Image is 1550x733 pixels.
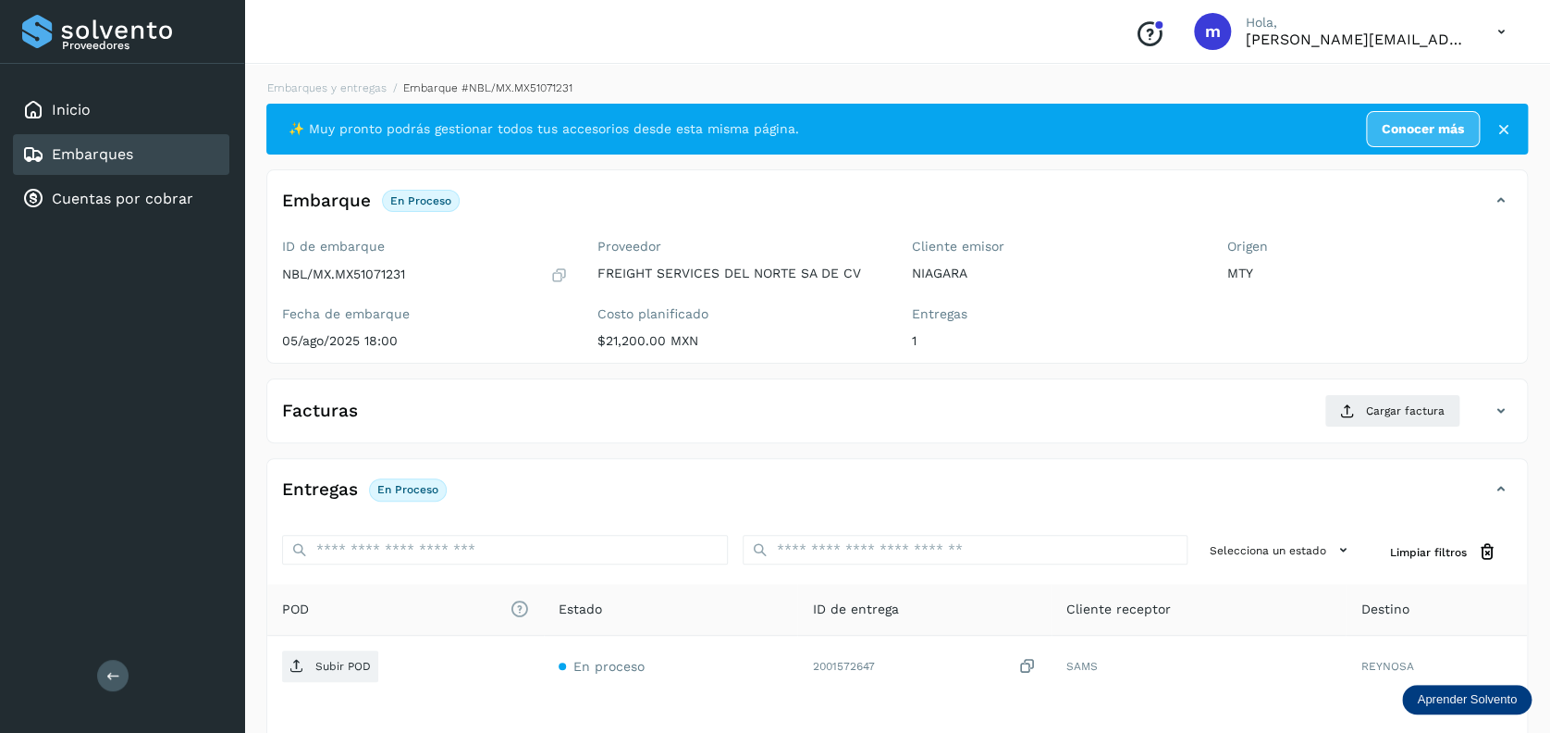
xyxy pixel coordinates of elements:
p: NBL/MX.MX51071231 [282,267,405,282]
label: Proveedor [597,239,883,255]
label: ID de embarque [282,239,568,255]
div: EmbarqueEn proceso [267,185,1527,231]
button: Selecciona un estado [1202,535,1360,565]
label: Origen [1227,239,1513,255]
p: En proceso [377,483,438,496]
p: NIAGARA [912,266,1198,281]
a: Inicio [52,101,91,118]
span: Cliente receptor [1066,600,1171,619]
h4: Embarque [282,191,371,212]
p: Proveedores [62,39,222,52]
p: 1 [912,333,1198,349]
h4: Entregas [282,479,358,501]
p: Subir POD [315,660,371,673]
span: Estado [559,600,602,619]
label: Costo planificado [597,306,883,322]
span: Embarque #NBL/MX.MX51071231 [403,81,572,94]
span: En proceso [573,659,645,674]
button: Subir POD [282,651,378,682]
span: Cargar factura [1366,403,1445,419]
p: En proceso [390,194,451,207]
td: SAMS [1052,636,1347,697]
a: Conocer más [1366,111,1480,147]
p: FREIGHT SERVICES DEL NORTE SA DE CV [597,266,883,281]
p: mariela.santiago@fsdelnorte.com [1246,31,1468,48]
label: Entregas [912,306,1198,322]
div: Inicio [13,90,229,130]
nav: breadcrumb [266,80,1528,96]
a: Embarques [52,145,133,163]
td: REYNOSA [1346,636,1527,697]
label: Cliente emisor [912,239,1198,255]
a: Embarques y entregas [267,81,387,94]
h4: Facturas [282,401,358,422]
p: 05/ago/2025 18:00 [282,333,568,349]
div: 2001572647 [812,657,1037,677]
button: Limpiar filtros [1375,535,1512,569]
span: Destino [1360,600,1409,619]
span: ID de entrega [812,600,898,619]
div: FacturasCargar factura [267,394,1527,442]
span: POD [282,600,529,619]
p: $21,200.00 MXN [597,333,883,349]
p: Aprender Solvento [1417,692,1517,707]
span: ✨ Muy pronto podrás gestionar todos tus accesorios desde esta misma página. [289,119,799,139]
button: Cargar factura [1324,394,1460,428]
div: Cuentas por cobrar [13,179,229,219]
p: Hola, [1246,15,1468,31]
div: Embarques [13,134,229,175]
label: Fecha de embarque [282,306,568,322]
div: EntregasEn proceso [267,474,1527,520]
span: Limpiar filtros [1390,544,1467,561]
a: Cuentas por cobrar [52,190,193,207]
p: MTY [1227,266,1513,281]
div: Aprender Solvento [1402,685,1532,714]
